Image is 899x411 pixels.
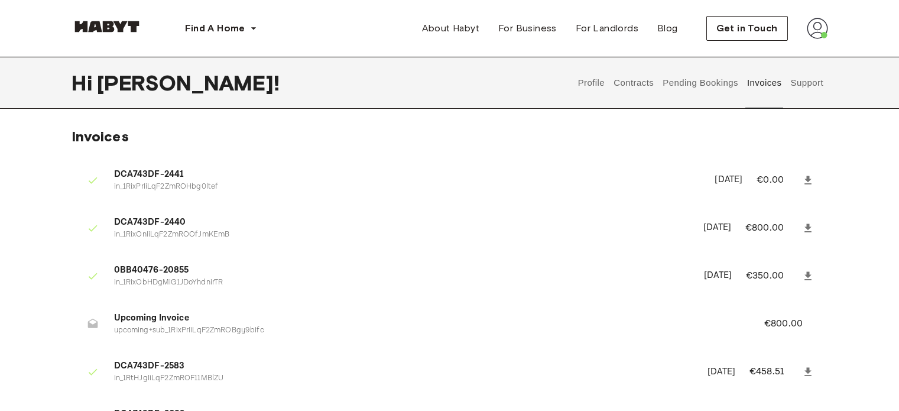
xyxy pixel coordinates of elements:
[72,70,97,95] span: Hi
[648,17,687,40] a: Blog
[72,128,129,145] span: Invoices
[185,21,245,35] span: Find A Home
[489,17,566,40] a: For Business
[97,70,280,95] span: [PERSON_NAME] !
[715,173,742,187] p: [DATE]
[72,21,142,33] img: Habyt
[114,182,701,193] p: in_1RixPrIiLqF2ZmROHbg0ltef
[757,173,799,187] p: €0.00
[612,57,655,109] button: Contracts
[745,57,783,109] button: Invoices
[704,269,732,283] p: [DATE]
[422,21,479,35] span: About Habyt
[573,57,827,109] div: user profile tabs
[746,269,800,283] p: €350.00
[114,312,736,325] span: Upcoming Invoice
[114,168,701,182] span: DCA743DF-2441
[114,373,694,384] p: in_1RtHJgIiLqF2ZmROF11MBlZU
[707,365,735,379] p: [DATE]
[566,17,648,40] a: For Landlords
[807,18,828,39] img: avatar
[745,221,800,235] p: €800.00
[789,57,825,109] button: Support
[576,21,638,35] span: For Landlords
[114,264,690,277] span: 0BB40476-20855
[661,57,740,109] button: Pending Bookings
[764,317,819,331] p: €800.00
[498,21,557,35] span: For Business
[657,21,678,35] span: Blog
[114,360,694,373] span: DCA743DF-2583
[114,277,690,289] p: in_1RixObHDgMiG1JDoYhdnirTR
[706,16,788,41] button: Get in Touch
[176,17,267,40] button: Find A Home
[114,325,736,336] p: upcoming+sub_1RixPrIiLqF2ZmROBgy9bifc
[114,229,690,241] p: in_1RixOnIiLqF2ZmROOfJmKEmB
[716,21,778,35] span: Get in Touch
[703,221,731,235] p: [DATE]
[576,57,606,109] button: Profile
[749,365,800,379] p: €458.51
[413,17,489,40] a: About Habyt
[114,216,690,229] span: DCA743DF-2440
